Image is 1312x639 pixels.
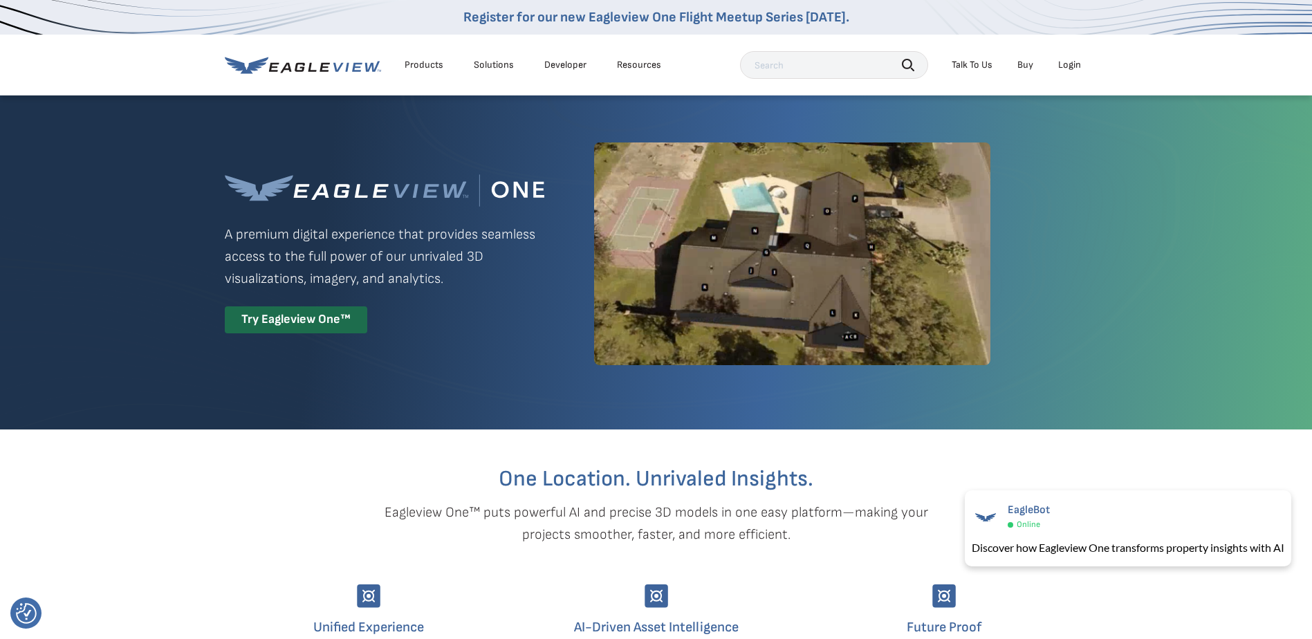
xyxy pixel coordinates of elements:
h4: Future Proof [811,616,1078,638]
span: Online [1017,519,1040,530]
img: Group-9744.svg [932,584,956,608]
div: Solutions [474,59,514,71]
p: Eagleview One™ puts powerful AI and precise 3D models in one easy platform—making your projects s... [360,501,952,546]
img: Eagleview One™ [225,174,544,207]
img: Revisit consent button [16,603,37,624]
h4: Unified Experience [235,616,502,638]
div: Try Eagleview One™ [225,306,367,333]
a: Register for our new Eagleview One Flight Meetup Series [DATE]. [463,9,849,26]
a: Developer [544,59,586,71]
div: Discover how Eagleview One transforms property insights with AI [972,539,1284,556]
h2: One Location. Unrivaled Insights. [235,468,1078,490]
p: A premium digital experience that provides seamless access to the full power of our unrivaled 3D ... [225,223,544,290]
img: Group-9744.svg [645,584,668,608]
div: Products [405,59,443,71]
span: EagleBot [1008,503,1050,517]
h4: AI-Driven Asset Intelligence [523,616,790,638]
div: Login [1058,59,1081,71]
img: EagleBot [972,503,999,531]
button: Consent Preferences [16,603,37,624]
div: Resources [617,59,661,71]
input: Search [740,51,928,79]
img: Group-9744.svg [357,584,380,608]
a: Buy [1017,59,1033,71]
div: Talk To Us [952,59,992,71]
